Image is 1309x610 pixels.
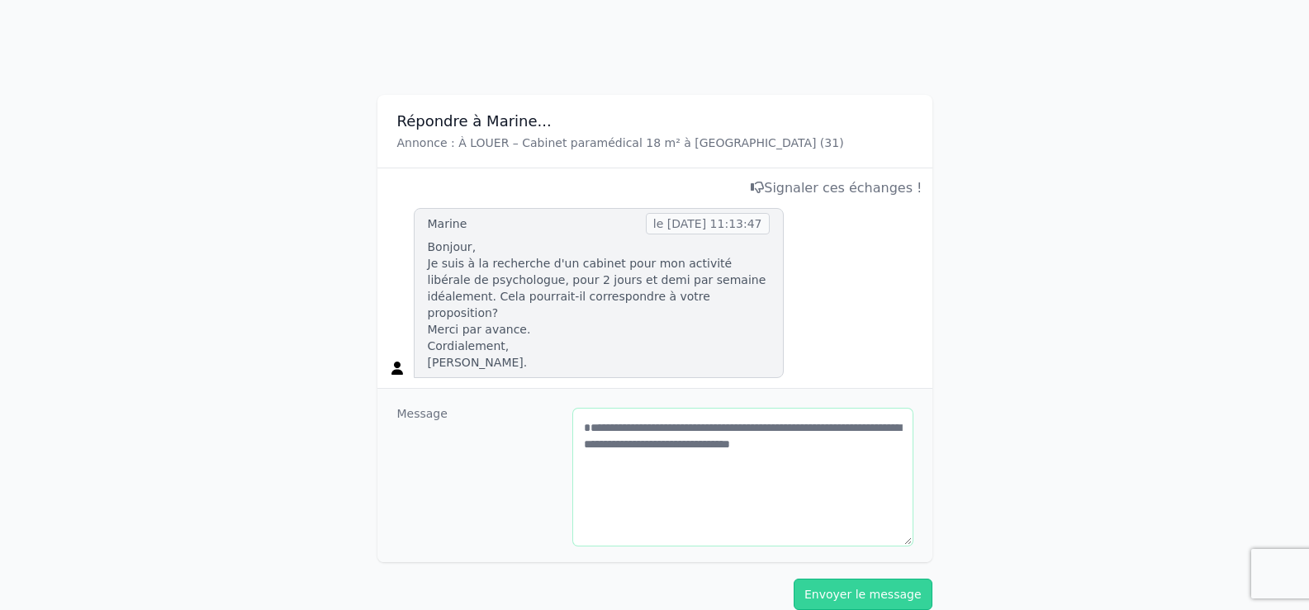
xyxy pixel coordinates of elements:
[646,213,770,234] span: le [DATE] 11:13:47
[397,111,913,131] h3: Répondre à Marine...
[397,405,560,546] dt: Message
[794,579,932,610] button: Envoyer le message
[428,239,770,371] p: Bonjour, Je suis à la recherche d'un cabinet pour mon activité libérale de psychologue, pour 2 jo...
[428,215,467,232] div: Marine
[387,178,922,198] div: Signaler ces échanges !
[397,135,913,151] p: Annonce : À LOUER – Cabinet paramédical 18 m² à [GEOGRAPHIC_DATA] (31)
